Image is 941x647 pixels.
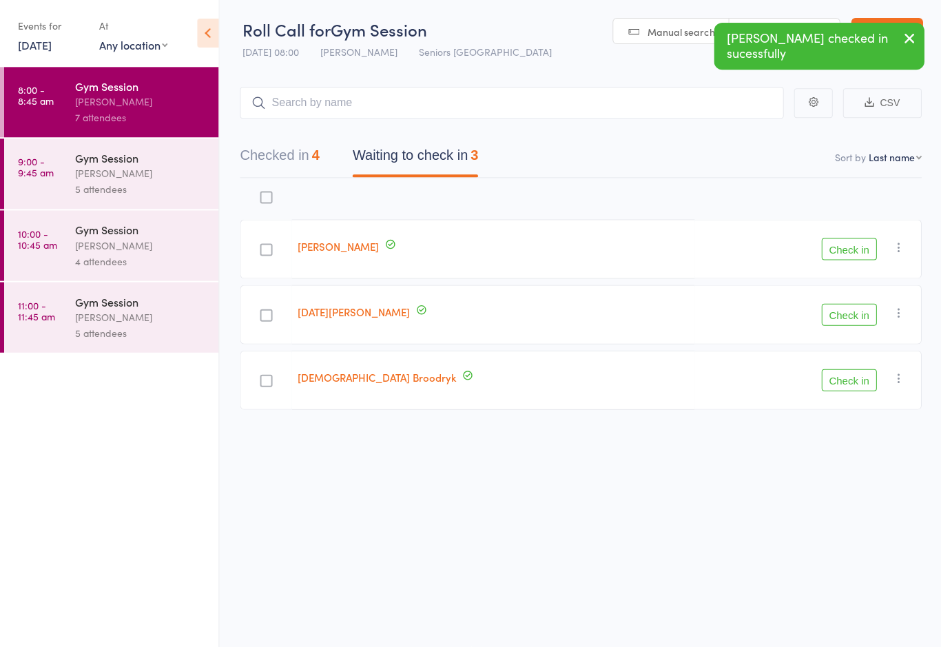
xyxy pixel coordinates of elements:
[75,309,207,325] div: [PERSON_NAME]
[820,304,876,326] button: Check in
[713,23,923,70] div: [PERSON_NAME] checked in sucessfully
[4,283,218,353] a: 11:00 -11:45 amGym Session[PERSON_NAME]5 attendees
[242,45,298,59] span: [DATE] 08:00
[99,15,167,38] div: At
[18,15,85,38] div: Events for
[297,305,409,319] a: [DATE][PERSON_NAME]
[820,238,876,260] button: Check in
[18,156,54,178] time: 9:00 - 9:45 am
[18,85,54,107] time: 8:00 - 8:45 am
[470,148,477,163] div: 3
[834,151,865,165] label: Sort by
[75,238,207,254] div: [PERSON_NAME]
[842,89,920,119] button: CSV
[330,19,426,41] span: Gym Session
[4,139,218,209] a: 9:00 -9:45 amGym Session[PERSON_NAME]5 attendees
[242,19,330,41] span: Roll Call for
[240,141,319,178] button: Checked in4
[75,294,207,309] div: Gym Session
[75,182,207,198] div: 5 attendees
[240,88,783,119] input: Search by name
[18,228,57,250] time: 10:00 - 10:45 am
[297,370,455,384] a: [DEMOGRAPHIC_DATA] Broodryk
[352,141,477,178] button: Waiting to check in3
[99,38,167,53] div: Any location
[4,68,218,138] a: 8:00 -8:45 amGym Session[PERSON_NAME]7 attendees
[18,300,55,322] time: 11:00 - 11:45 am
[311,148,319,163] div: 4
[820,369,876,391] button: Check in
[18,38,52,53] a: [DATE]
[75,79,207,94] div: Gym Session
[4,211,218,281] a: 10:00 -10:45 amGym Session[PERSON_NAME]4 attendees
[647,25,714,39] span: Manual search
[75,110,207,126] div: 7 attendees
[320,45,397,59] span: [PERSON_NAME]
[75,94,207,110] div: [PERSON_NAME]
[75,254,207,269] div: 4 attendees
[75,166,207,182] div: [PERSON_NAME]
[75,223,207,238] div: Gym Session
[297,239,378,254] a: [PERSON_NAME]
[418,45,551,59] span: Seniors [GEOGRAPHIC_DATA]
[867,151,913,165] div: Last name
[75,325,207,341] div: 5 attendees
[75,151,207,166] div: Gym Session
[850,19,922,46] a: Exit roll call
